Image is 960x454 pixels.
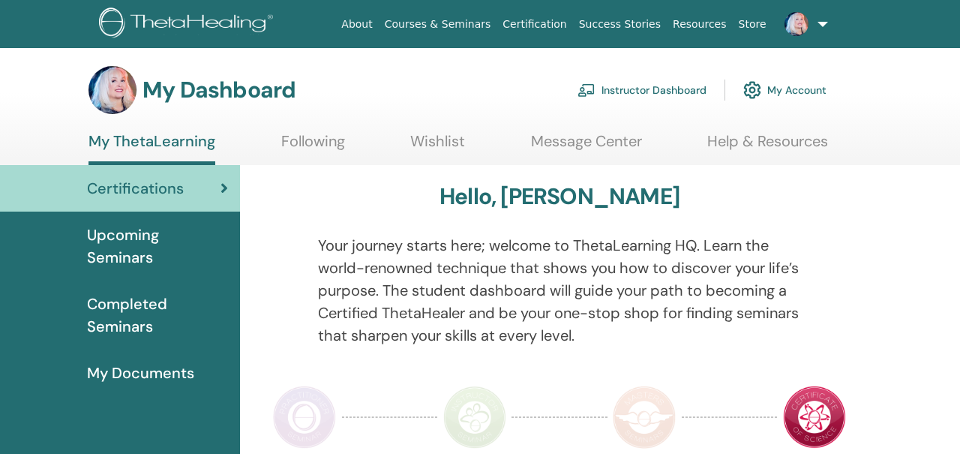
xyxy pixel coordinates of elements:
img: logo.png [99,8,278,41]
a: Certification [496,11,572,38]
a: Following [281,132,345,161]
span: Certifications [87,177,184,200]
h3: My Dashboard [142,77,295,104]
img: default.jpg [784,12,808,36]
img: Master [613,386,676,449]
span: My Documents [87,362,194,384]
a: Store [733,11,772,38]
a: My Account [743,74,826,107]
img: default.jpg [88,66,136,114]
img: Instructor [443,386,506,449]
a: About [335,11,378,38]
img: Certificate of Science [783,386,846,449]
a: Courses & Seminars [379,11,497,38]
span: Completed Seminars [87,293,228,338]
a: Success Stories [573,11,667,38]
a: My ThetaLearning [88,132,215,165]
h3: Hello, [PERSON_NAME] [439,183,679,210]
img: cog.svg [743,77,761,103]
p: Your journey starts here; welcome to ThetaLearning HQ. Learn the world-renowned technique that sh... [318,234,802,347]
img: chalkboard-teacher.svg [577,83,595,97]
a: Help & Resources [707,132,828,161]
span: Upcoming Seminars [87,224,228,269]
a: Instructor Dashboard [577,74,706,107]
a: Resources [667,11,733,38]
img: Practitioner [273,386,336,449]
a: Wishlist [410,132,465,161]
a: Message Center [531,132,642,161]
